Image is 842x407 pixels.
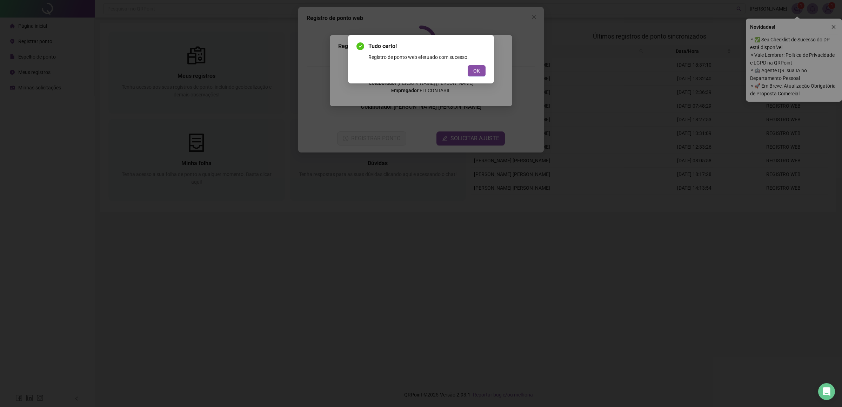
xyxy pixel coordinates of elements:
[473,67,480,75] span: OK
[818,383,835,400] div: Open Intercom Messenger
[468,65,486,76] button: OK
[356,42,364,50] span: check-circle
[368,42,486,50] span: Tudo certo!
[368,53,486,61] div: Registro de ponto web efetuado com sucesso.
